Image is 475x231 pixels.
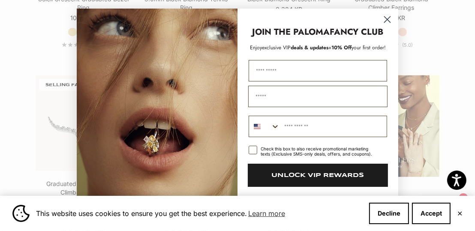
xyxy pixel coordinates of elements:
button: UNLOCK VIP REWARDS [248,164,388,187]
button: Search Countries [249,116,280,137]
input: Email [248,86,388,107]
div: Check this box to also receive promotional marketing texts (Exclusive SMS-only deals, offers, and... [261,146,377,156]
strong: FANCY CLUB [330,26,384,38]
img: United States [254,123,261,130]
input: First Name [249,60,387,81]
button: Close [457,211,463,216]
button: Close dialog [380,12,395,27]
input: Phone Number [280,116,387,137]
a: Learn more [247,207,286,220]
img: Cookie banner [12,205,30,222]
span: Enjoy [250,44,262,51]
img: Loading... [77,9,237,228]
span: exclusive VIP [262,44,291,51]
button: Decline [369,203,409,224]
span: This website uses cookies to ensure you get the best experience. [36,207,362,220]
strong: JOIN THE PALOMA [253,26,330,38]
p: By submitting, you agree to receive marketing emails and texts from Paloma Diamonds. Msg rates ma... [249,195,387,215]
span: + your first order! [328,44,386,51]
button: Accept [412,203,451,224]
span: 10% Off [331,44,352,51]
span: deals & updates [262,44,328,51]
